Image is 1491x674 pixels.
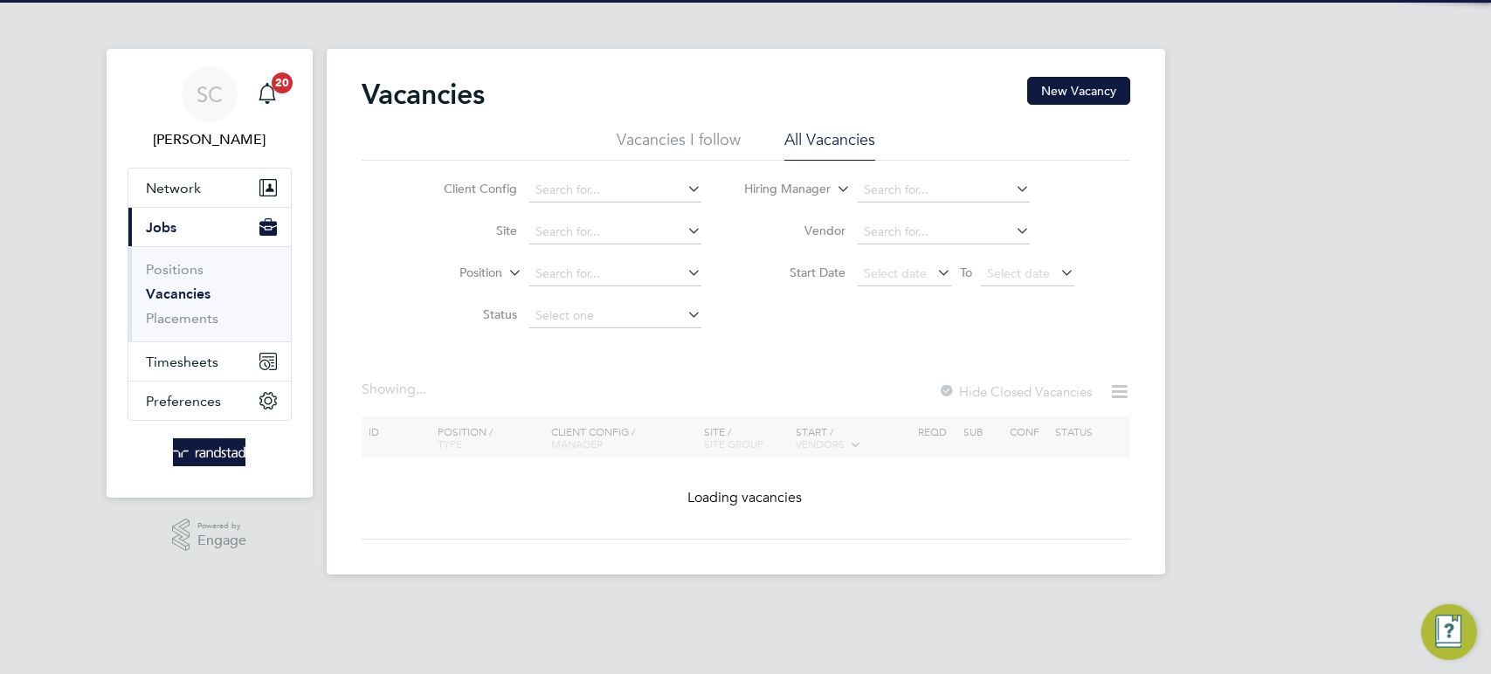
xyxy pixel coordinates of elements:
[146,261,204,278] a: Positions
[197,533,246,548] span: Engage
[128,66,292,150] a: SC[PERSON_NAME]
[987,265,1050,281] span: Select date
[858,220,1030,244] input: Search for...
[529,262,701,286] input: Search for...
[955,261,977,284] span: To
[617,129,741,161] li: Vacancies I follow
[128,382,291,420] button: Preferences
[146,310,218,327] a: Placements
[1027,77,1130,105] button: New Vacancy
[128,438,292,466] a: Go to home page
[864,265,927,281] span: Select date
[745,265,846,280] label: Start Date
[417,223,517,238] label: Site
[197,519,246,533] span: Powered by
[250,66,285,122] a: 20
[146,219,176,236] span: Jobs
[146,354,218,370] span: Timesheets
[745,223,846,238] label: Vendor
[416,381,426,398] span: ...
[146,285,211,302] a: Vacancies
[938,383,1092,400] label: Hide Closed Vacancies
[128,208,291,246] button: Jobs
[784,129,875,161] li: All Vacancies
[173,438,245,466] img: randstad-logo-retina.png
[146,393,221,409] span: Preferences
[107,49,313,498] nav: Main navigation
[1421,604,1477,660] button: Engage Resource Center
[128,342,291,381] button: Timesheets
[272,72,293,93] span: 20
[417,306,517,322] label: Status
[417,181,517,196] label: Client Config
[172,519,246,552] a: Powered byEngage
[128,246,291,341] div: Jobs
[858,178,1030,203] input: Search for...
[529,178,701,203] input: Search for...
[146,180,201,196] span: Network
[128,168,291,207] button: Network
[362,77,485,112] h2: Vacancies
[529,220,701,244] input: Search for...
[197,83,223,106] span: SC
[402,265,502,282] label: Position
[529,304,701,328] input: Select one
[128,129,292,150] span: Sallie Cutts
[730,181,831,198] label: Hiring Manager
[362,381,430,399] div: Showing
